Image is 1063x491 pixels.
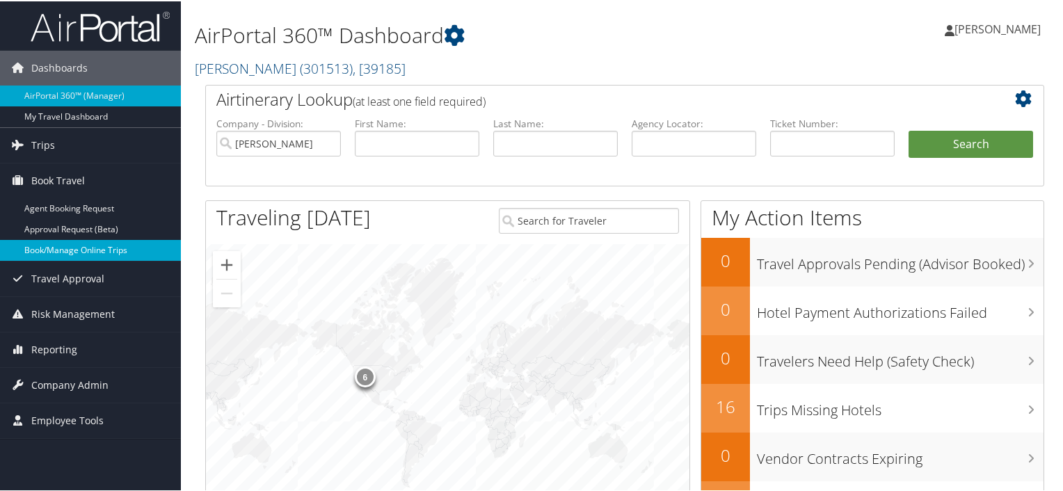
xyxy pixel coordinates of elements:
a: 0Travelers Need Help (Safety Check) [701,334,1044,383]
h1: AirPortal 360™ Dashboard [195,19,768,49]
div: 6 [354,365,375,386]
span: Risk Management [31,296,115,330]
span: Dashboards [31,49,88,84]
h2: Airtinerary Lookup [216,86,964,110]
a: [PERSON_NAME] [945,7,1055,49]
button: Zoom in [213,250,241,277]
button: Zoom out [213,278,241,306]
h2: 0 [701,345,750,369]
h3: Travelers Need Help (Safety Check) [757,344,1044,370]
span: Employee Tools [31,402,104,437]
a: 0Vendor Contracts Expiring [701,431,1044,480]
span: (at least one field required) [353,92,486,108]
span: ( 301513 ) [300,58,353,77]
h3: Travel Approvals Pending (Advisor Booked) [757,246,1044,273]
label: Agency Locator: [632,115,756,129]
a: [PERSON_NAME] [195,58,406,77]
label: First Name: [355,115,479,129]
span: Trips [31,127,55,161]
h2: 0 [701,248,750,271]
label: Company - Division: [216,115,341,129]
a: 16Trips Missing Hotels [701,383,1044,431]
a: 0Hotel Payment Authorizations Failed [701,285,1044,334]
h2: 0 [701,296,750,320]
h3: Trips Missing Hotels [757,392,1044,419]
span: Reporting [31,331,77,366]
h2: 0 [701,442,750,466]
button: Search [909,129,1033,157]
span: [PERSON_NAME] [954,20,1041,35]
h1: Traveling [DATE] [216,202,371,231]
img: airportal-logo.png [31,9,170,42]
span: Travel Approval [31,260,104,295]
h1: My Action Items [701,202,1044,231]
input: Search for Traveler [499,207,680,232]
span: , [ 39185 ] [353,58,406,77]
h3: Hotel Payment Authorizations Failed [757,295,1044,321]
span: Company Admin [31,367,109,401]
label: Last Name: [493,115,618,129]
h2: 16 [701,394,750,417]
label: Ticket Number: [770,115,895,129]
h3: Vendor Contracts Expiring [757,441,1044,467]
a: 0Travel Approvals Pending (Advisor Booked) [701,236,1044,285]
span: Book Travel [31,162,85,197]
